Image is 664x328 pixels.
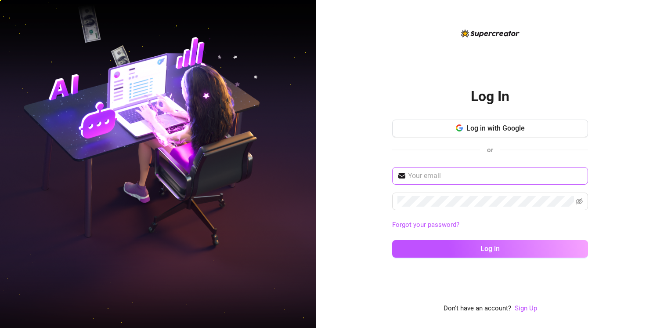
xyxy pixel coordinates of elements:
a: Sign Up [515,303,537,314]
span: eye-invisible [576,198,583,205]
button: Log in with Google [392,120,588,137]
span: Log in [480,244,500,253]
button: Log in [392,240,588,258]
span: Log in with Google [466,124,525,132]
a: Sign Up [515,304,537,312]
h2: Log In [471,87,509,106]
span: or [487,146,493,154]
a: Forgot your password? [392,220,588,230]
a: Forgot your password? [392,221,459,229]
img: logo-BBDzfeDw.svg [461,29,520,37]
span: Don't have an account? [444,303,511,314]
input: Your email [408,171,583,181]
